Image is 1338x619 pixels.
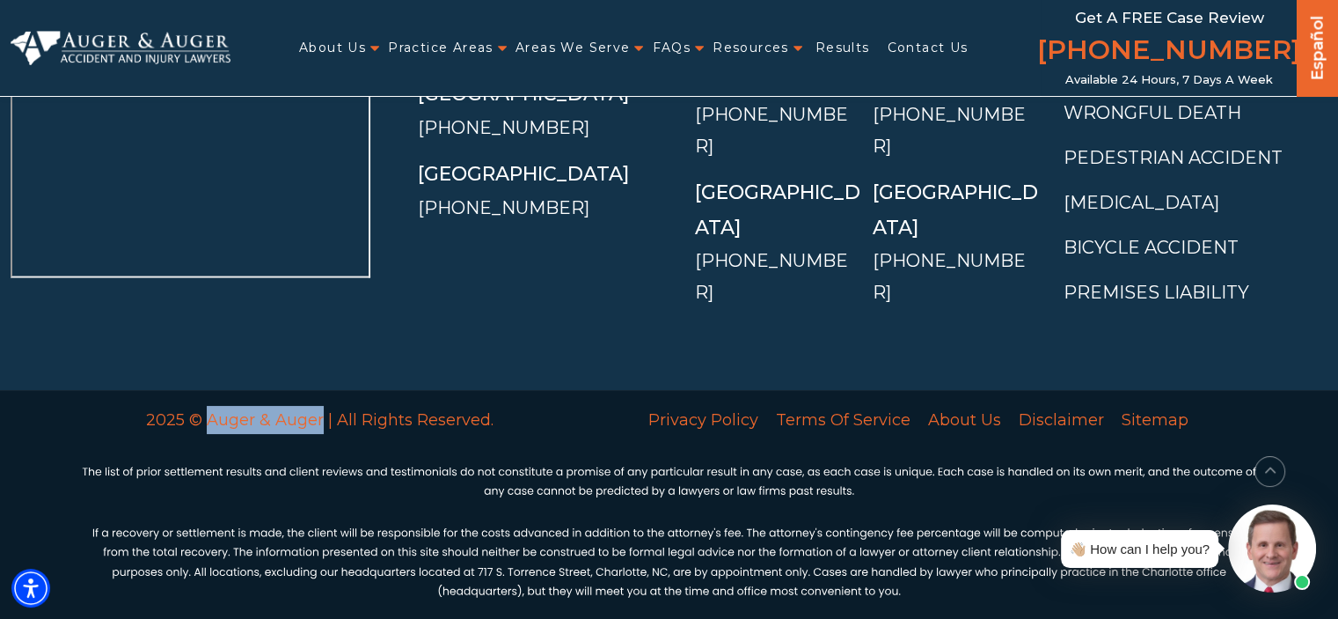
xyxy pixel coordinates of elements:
div: 👋🏼 How can I help you? [1070,537,1210,561]
span: Available 24 Hours, 7 Days a Week [1065,73,1273,87]
a: Resources [713,30,789,66]
a: Premises Liability [1064,282,1249,303]
a: Results [815,30,870,66]
a: [GEOGRAPHIC_DATA] [873,181,1038,239]
a: [PHONE_NUMBER] [694,250,847,303]
a: FAQs [652,30,691,66]
a: [PHONE_NUMBER] [1037,31,1301,73]
a: [PHONE_NUMBER] [418,117,589,138]
a: Disclaimer [1010,402,1113,438]
a: [PHONE_NUMBER] [418,197,589,218]
button: scroll to up [1254,456,1285,487]
a: Terms Of Service [767,402,919,438]
a: Privacy Policy [640,402,767,438]
span: Get a FREE Case Review [1075,9,1264,26]
a: [PHONE_NUMBER] [873,104,1026,157]
p: 2025 © Auger & Auger | All Rights Reserved. [82,406,559,434]
a: [PHONE_NUMBER] [873,250,1026,303]
a: Bicycle Accident [1064,237,1239,258]
img: Disclaimer Info [82,463,1257,600]
a: Wrongful Death [1064,102,1241,123]
img: Auger & Auger Accident and Injury Lawyers Logo [11,31,230,64]
div: Accessibility Menu [11,569,50,608]
a: Pedestrian Accident [1064,147,1283,168]
img: Intaker widget Avatar [1228,505,1316,593]
a: Practice Areas [388,30,494,66]
a: Areas We Serve [515,30,631,66]
a: About Us [919,402,1010,438]
a: [GEOGRAPHIC_DATA] [418,162,629,186]
a: [MEDICAL_DATA] [1064,192,1219,213]
a: About Us [299,30,366,66]
a: Sitemap [1113,402,1197,438]
a: Contact Us [887,30,968,66]
a: [GEOGRAPHIC_DATA] [694,181,859,239]
a: [PHONE_NUMBER] [694,104,847,157]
